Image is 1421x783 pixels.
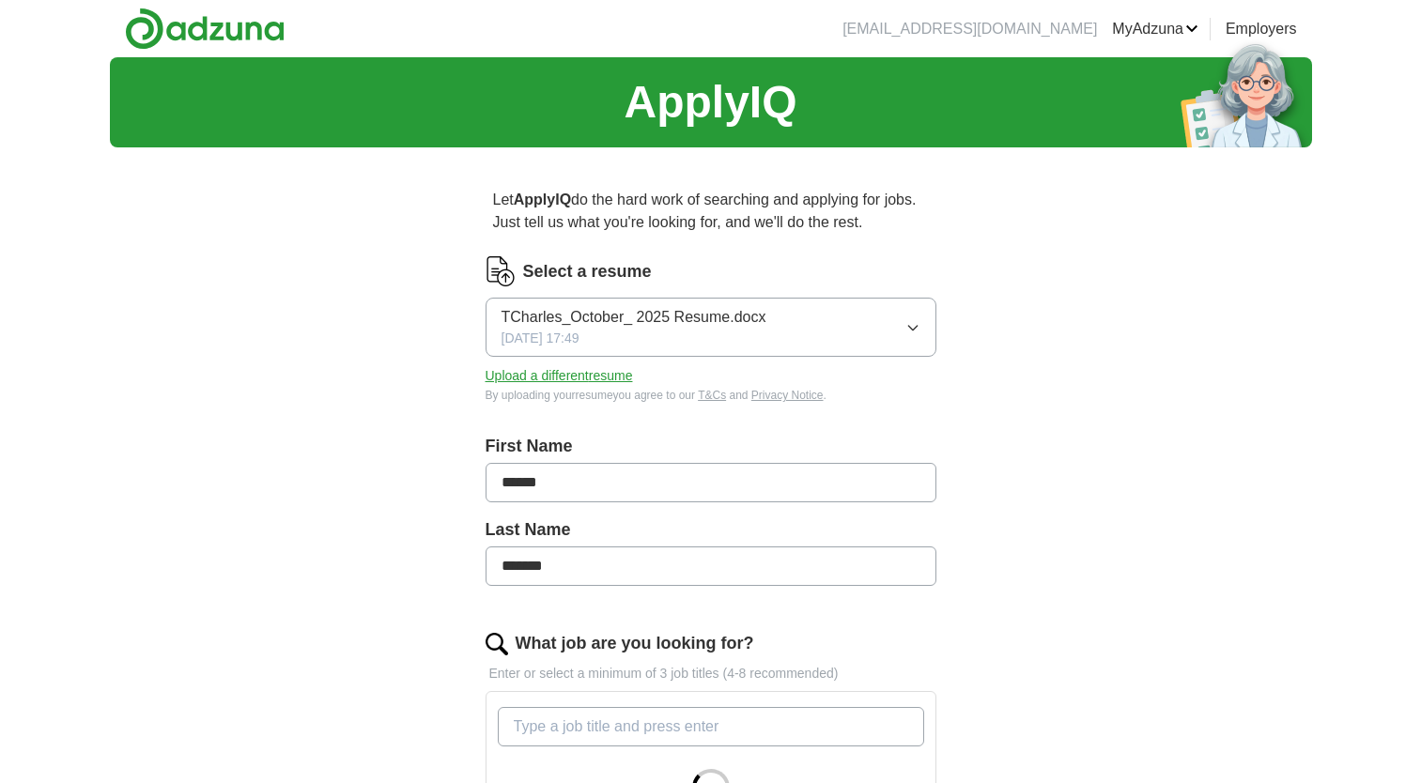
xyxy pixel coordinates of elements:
button: Upload a differentresume [486,366,633,386]
strong: ApplyIQ [514,192,571,207]
label: Select a resume [523,259,652,284]
li: [EMAIL_ADDRESS][DOMAIN_NAME] [842,18,1097,40]
span: TCharles_October_ 2025 Resume.docx [502,306,766,329]
img: search.png [486,633,508,655]
label: First Name [486,434,936,459]
a: Privacy Notice [751,389,824,402]
input: Type a job title and press enter [498,707,924,746]
h1: ApplyIQ [624,69,796,136]
p: Let do the hard work of searching and applying for jobs. Just tell us what you're looking for, an... [486,181,936,241]
span: [DATE] 17:49 [502,329,579,348]
label: Last Name [486,517,936,543]
a: Employers [1226,18,1297,40]
img: CV Icon [486,256,516,286]
label: What job are you looking for? [516,631,754,656]
img: Adzuna logo [125,8,285,50]
a: MyAdzuna [1112,18,1198,40]
div: By uploading your resume you agree to our and . [486,387,936,404]
button: TCharles_October_ 2025 Resume.docx[DATE] 17:49 [486,298,936,357]
p: Enter or select a minimum of 3 job titles (4-8 recommended) [486,664,936,683]
a: T&Cs [698,389,726,402]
